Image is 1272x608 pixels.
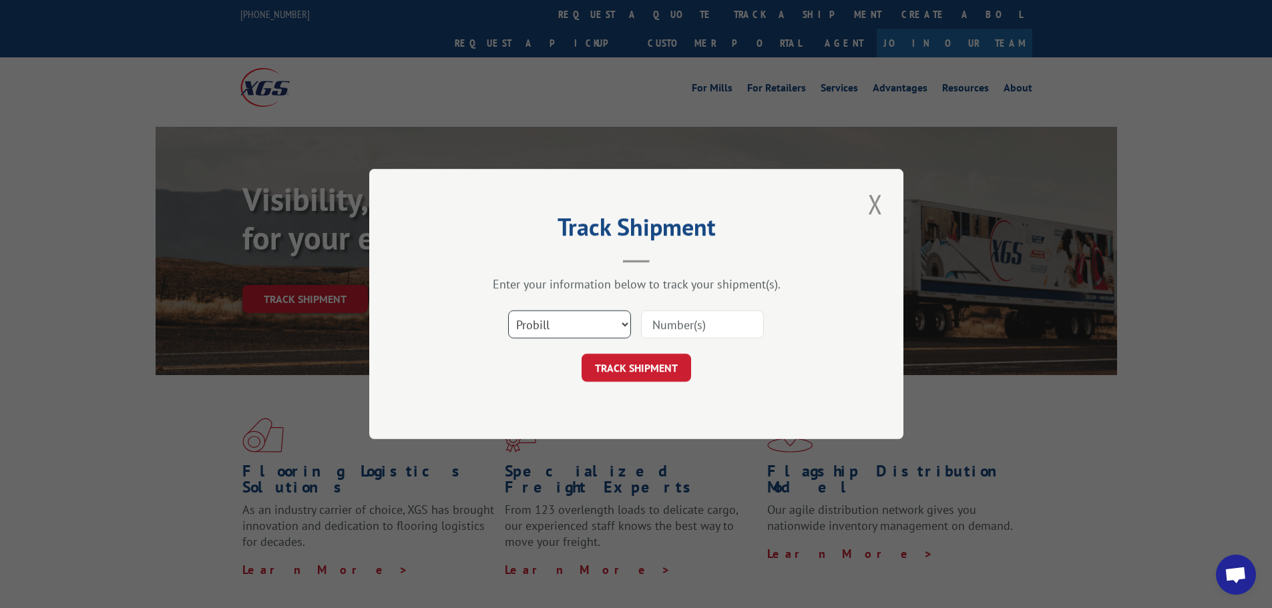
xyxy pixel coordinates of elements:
a: Open chat [1216,555,1256,595]
h2: Track Shipment [436,218,837,243]
button: Close modal [864,186,887,222]
input: Number(s) [641,310,764,338]
button: TRACK SHIPMENT [582,354,691,382]
div: Enter your information below to track your shipment(s). [436,276,837,292]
